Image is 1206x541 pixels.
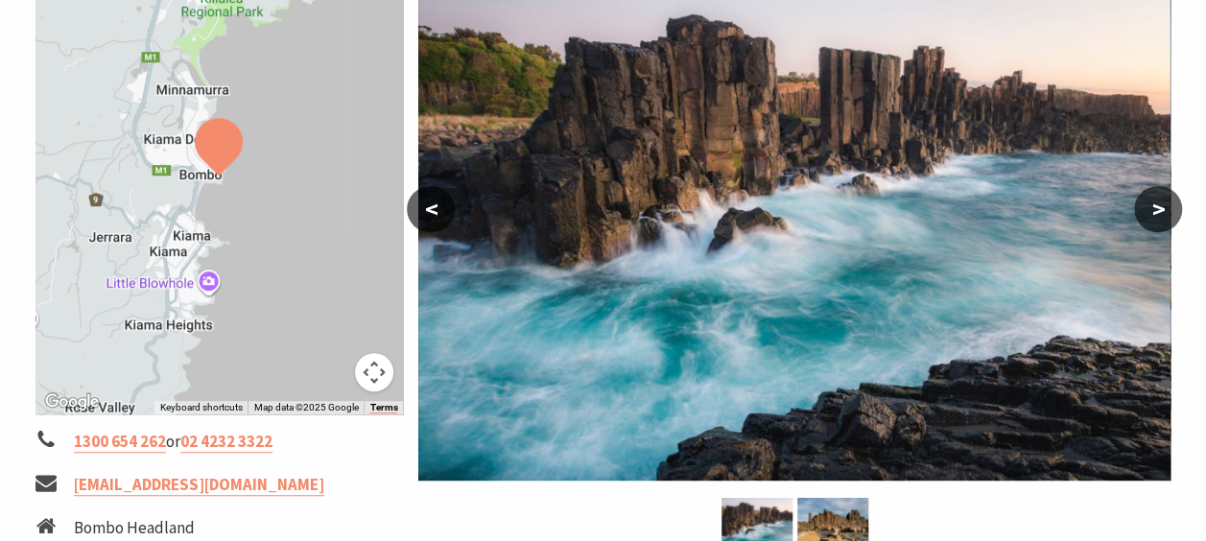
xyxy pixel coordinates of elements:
button: Keyboard shortcuts [159,401,242,414]
a: 1300 654 262 [74,431,166,453]
button: < [407,186,455,232]
li: Bombo Headland [74,515,260,541]
li: or [35,429,404,455]
a: [EMAIL_ADDRESS][DOMAIN_NAME] [74,474,324,496]
a: Terms (opens in new tab) [369,402,397,413]
button: Map camera controls [355,353,393,391]
button: > [1134,186,1182,232]
a: Click to see this area on Google Maps [40,389,104,414]
img: Google [40,389,104,414]
span: Map data ©2025 Google [253,402,358,412]
a: 02 4232 3322 [180,431,272,453]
